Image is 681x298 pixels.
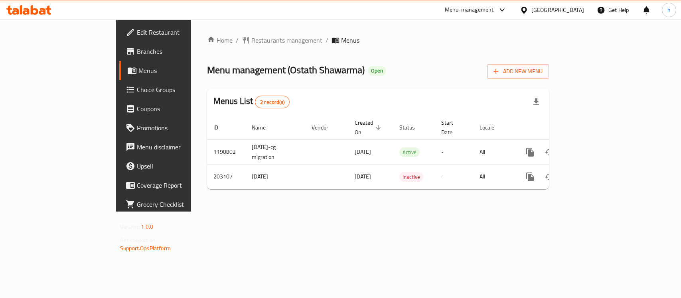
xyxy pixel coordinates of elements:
[141,222,153,232] span: 1.0.0
[137,27,223,37] span: Edit Restaurant
[255,96,290,108] div: Total records count
[514,116,604,140] th: Actions
[368,66,386,76] div: Open
[445,5,494,15] div: Menu-management
[255,98,289,106] span: 2 record(s)
[138,66,223,75] span: Menus
[493,67,543,76] span: Add New Menu
[435,139,473,165] td: -
[355,147,371,157] span: [DATE]
[137,85,223,94] span: Choice Groups
[137,104,223,114] span: Coupons
[137,180,223,190] span: Coverage Report
[399,148,420,157] span: Active
[119,61,230,80] a: Menus
[667,6,671,14] span: h
[137,161,223,171] span: Upsell
[120,243,171,253] a: Support.OpsPlatform
[207,35,549,45] nav: breadcrumb
[473,139,514,165] td: All
[119,195,230,214] a: Grocery Checklist
[435,165,473,189] td: -
[527,92,546,112] div: Export file
[473,165,514,189] td: All
[242,35,322,45] a: Restaurants management
[531,6,584,14] div: [GEOGRAPHIC_DATA]
[119,176,230,195] a: Coverage Report
[119,80,230,99] a: Choice Groups
[207,61,365,79] span: Menu management ( Ostath Shawarma )
[137,47,223,56] span: Branches
[236,35,239,45] li: /
[119,99,230,118] a: Coupons
[252,123,276,132] span: Name
[487,64,549,79] button: Add New Menu
[399,123,425,132] span: Status
[480,123,505,132] span: Locale
[399,172,423,182] div: Inactive
[245,139,305,165] td: [DATE]-cg migration
[540,167,559,186] button: Change Status
[137,200,223,209] span: Grocery Checklist
[119,23,230,42] a: Edit Restaurant
[368,67,386,74] span: Open
[207,116,604,189] table: enhanced table
[245,165,305,189] td: [DATE]
[312,123,339,132] span: Vendor
[540,143,559,162] button: Change Status
[119,157,230,176] a: Upsell
[120,222,140,232] span: Version:
[213,95,290,108] h2: Menus List
[521,143,540,162] button: more
[137,142,223,152] span: Menu disclaimer
[441,118,464,137] span: Start Date
[137,123,223,133] span: Promotions
[119,137,230,157] a: Menu disclaimer
[119,118,230,137] a: Promotions
[326,35,328,45] li: /
[399,173,423,182] span: Inactive
[341,35,359,45] span: Menus
[355,171,371,182] span: [DATE]
[355,118,383,137] span: Created On
[521,167,540,186] button: more
[213,123,229,132] span: ID
[251,35,322,45] span: Restaurants management
[120,235,157,245] span: Get support on:
[119,42,230,61] a: Branches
